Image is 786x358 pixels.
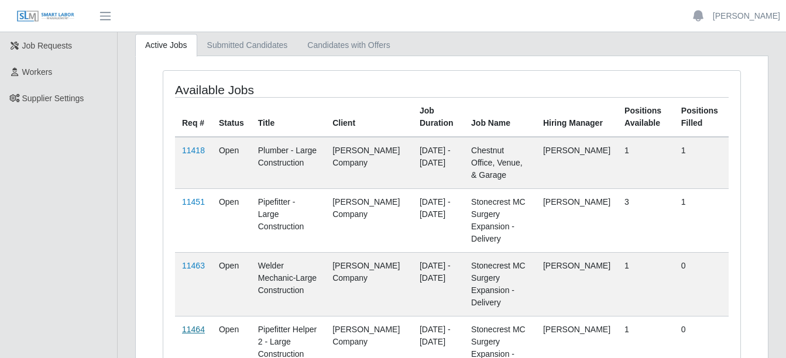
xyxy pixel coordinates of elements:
td: Open [212,252,251,316]
span: Workers [22,67,53,77]
td: [PERSON_NAME] [536,137,617,189]
span: Supplier Settings [22,94,84,103]
img: SLM Logo [16,10,75,23]
td: Pipefitter - Large Construction [251,188,325,252]
td: Plumber - Large Construction [251,137,325,189]
td: 1 [617,137,674,189]
td: [DATE] - [DATE] [413,137,464,189]
a: [PERSON_NAME] [713,10,780,22]
span: Job Requests [22,41,73,50]
a: 11451 [182,197,205,206]
a: Submitted Candidates [197,34,298,57]
td: Stonecrest MC Surgery Expansion - Delivery [464,188,536,252]
td: 3 [617,188,674,252]
td: [PERSON_NAME] [536,252,617,316]
td: 1 [674,188,729,252]
a: 11463 [182,261,205,270]
td: [DATE] - [DATE] [413,252,464,316]
a: 11418 [182,146,205,155]
th: Positions Available [617,97,674,137]
a: Candidates with Offers [297,34,400,57]
th: Status [212,97,251,137]
th: Title [251,97,325,137]
td: Stonecrest MC Surgery Expansion - Delivery [464,252,536,316]
th: Req # [175,97,212,137]
td: Welder Mechanic-Large Construction [251,252,325,316]
td: 1 [617,252,674,316]
td: [DATE] - [DATE] [413,188,464,252]
td: 1 [674,137,729,189]
td: [PERSON_NAME] Company [325,137,413,189]
th: Job Name [464,97,536,137]
td: Open [212,137,251,189]
td: [PERSON_NAME] Company [325,252,413,316]
a: 11464 [182,325,205,334]
h4: Available Jobs [175,82,396,97]
th: Job Duration [413,97,464,137]
td: Open [212,188,251,252]
th: Client [325,97,413,137]
td: 0 [674,252,729,316]
td: Chestnut Office, Venue, & Garage [464,137,536,189]
td: [PERSON_NAME] [536,188,617,252]
th: Hiring Manager [536,97,617,137]
td: [PERSON_NAME] Company [325,188,413,252]
a: Active Jobs [135,34,197,57]
th: Positions Filled [674,97,729,137]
